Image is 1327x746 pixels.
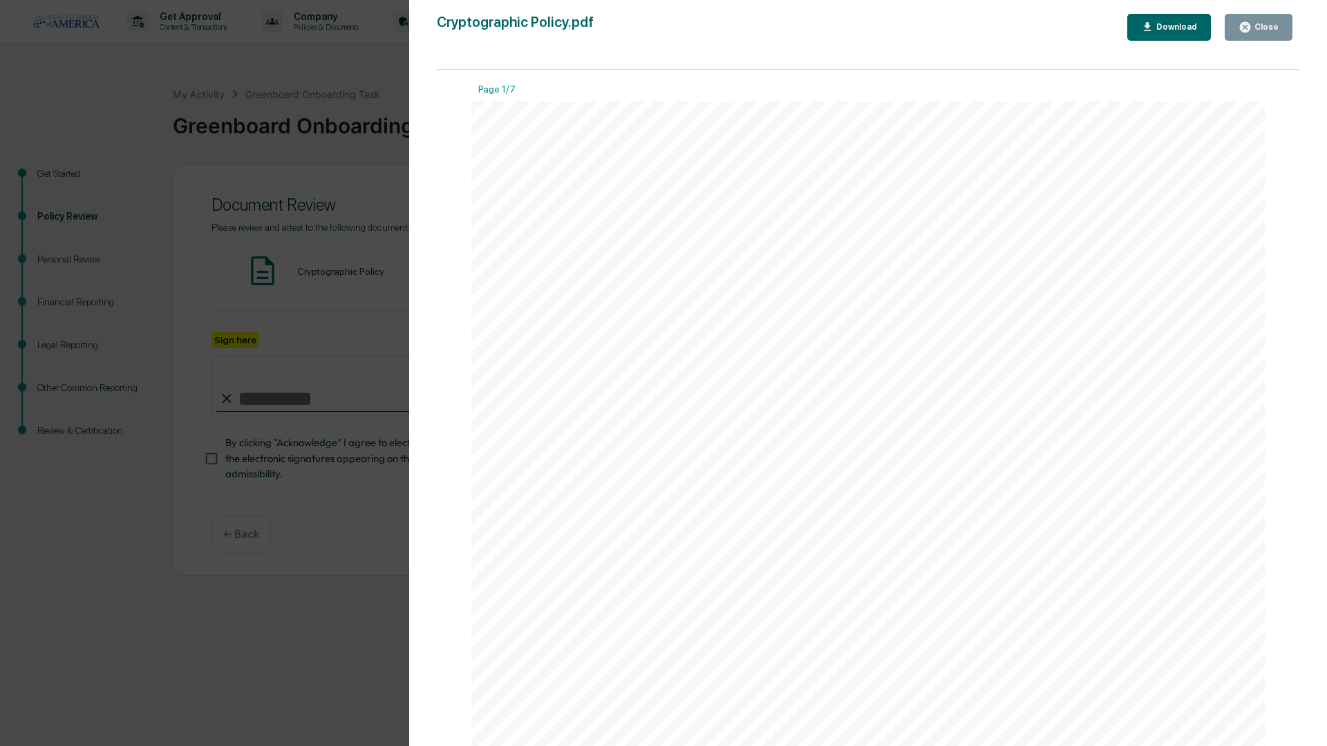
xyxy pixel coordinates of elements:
[471,84,1265,102] div: Page 1/7
[1225,14,1292,41] button: Close
[1283,700,1320,738] iframe: Open customer support
[1154,22,1197,32] div: Download
[747,455,988,479] span: Cryptographic Policy
[746,330,986,367] span: FSA Advisors
[1127,14,1212,41] button: Download
[1252,22,1279,32] div: Close
[437,14,594,41] div: Cryptographic Policy.pdf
